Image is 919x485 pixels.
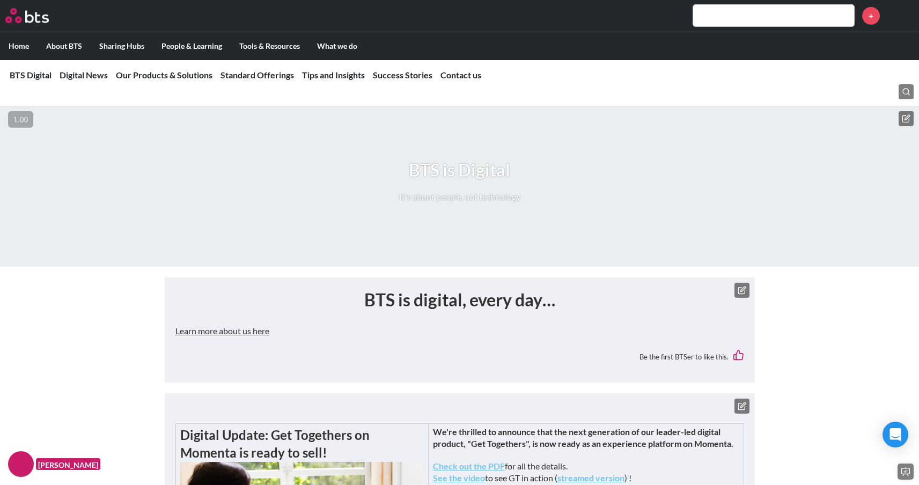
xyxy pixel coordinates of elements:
[116,70,212,80] a: Our Products & Solutions
[220,70,294,80] a: Standard Offerings
[302,70,365,80] a: Tips and Insights
[180,427,370,461] strong: Digital Update: Get Togethers on Momenta is ready to sell!
[433,461,505,471] a: Check out the PDF
[153,32,231,60] label: People & Learning
[862,7,880,25] a: +
[734,399,749,414] button: Edit text box
[8,451,34,477] img: F
[899,111,914,126] button: Edit hero
[36,458,100,471] figcaption: [PERSON_NAME]
[10,70,52,80] a: BTS Digital
[888,3,914,28] img: Francis Roque
[5,8,49,23] img: BTS Logo
[38,32,91,60] label: About BTS
[175,320,269,342] button: Learn more about us here
[91,32,153,60] label: Sharing Hubs
[557,473,624,483] a: streamed version
[60,70,108,80] a: Digital News
[308,32,366,60] label: What we do
[399,158,520,182] h1: BTS is Digital
[399,191,520,203] p: It's about people, not technology
[175,288,744,312] h1: BTS is digital, every day…
[888,3,914,28] a: Profile
[440,70,481,80] a: Contact us
[734,283,749,298] button: Edit text box
[5,8,69,23] a: Go home
[433,473,485,483] a: See the video
[175,342,744,371] div: Be the first BTSer to like this.
[231,32,308,60] label: Tools & Resources
[433,427,733,449] strong: We're thrilled to announce that the next generation of our leader-led digital product, "Get Toget...
[373,70,432,80] a: Success Stories
[883,422,908,447] div: Open Intercom Messenger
